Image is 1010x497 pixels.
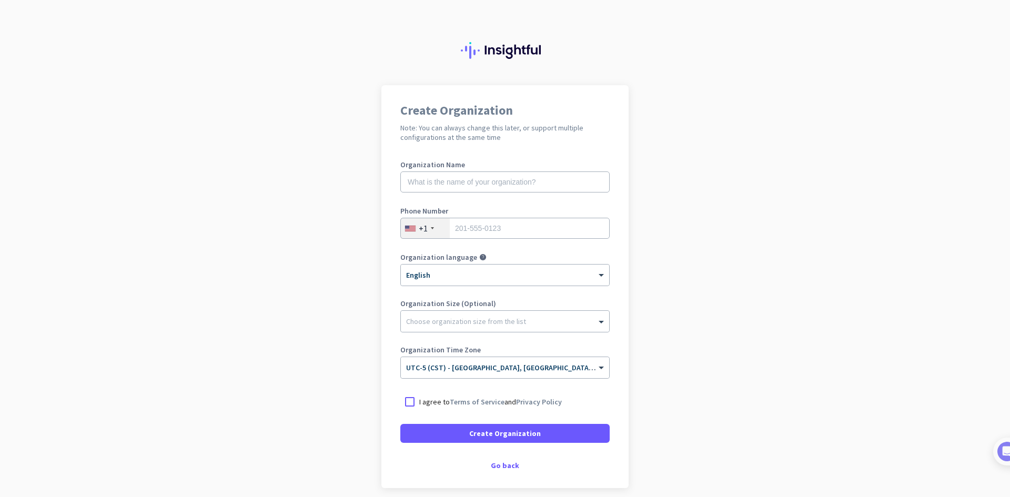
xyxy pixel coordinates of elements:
[400,424,610,443] button: Create Organization
[516,397,562,407] a: Privacy Policy
[450,397,504,407] a: Terms of Service
[400,218,610,239] input: 201-555-0123
[400,346,610,353] label: Organization Time Zone
[419,223,428,234] div: +1
[469,428,541,439] span: Create Organization
[479,253,487,261] i: help
[400,462,610,469] div: Go back
[400,207,610,215] label: Phone Number
[400,161,610,168] label: Organization Name
[400,171,610,192] input: What is the name of your organization?
[419,397,562,407] p: I agree to and
[400,104,610,117] h1: Create Organization
[461,42,549,59] img: Insightful
[400,253,477,261] label: Organization language
[400,300,610,307] label: Organization Size (Optional)
[400,123,610,142] h2: Note: You can always change this later, or support multiple configurations at the same time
